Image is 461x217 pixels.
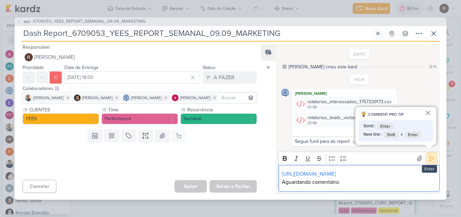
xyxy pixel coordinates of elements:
[23,44,50,50] label: Responsável
[64,65,98,70] label: Data de Entrega
[33,18,145,25] span: 6709053_YEES_REPORT_SEMANAL_09.09_MARKETING
[131,95,162,101] span: [PERSON_NAME]
[400,131,403,139] span: +
[307,105,391,110] div: 43 KB
[25,53,33,61] img: Rafael Dornelles
[368,111,404,117] span: COMMENT PRO TIP
[214,73,235,82] div: A FAZER
[278,165,440,192] div: Editor editing area: main
[281,89,289,97] img: Caroline Traven De Andrade
[282,178,436,186] p: Aguardando comentário.
[123,94,130,101] img: Caroline Traven De Andrade
[187,106,257,113] label: Recorrência
[384,131,399,138] span: Shift
[376,31,381,36] div: Ligar relógio
[203,65,216,70] label: Status
[293,90,396,97] div: [PERSON_NAME]
[17,18,145,25] button: IM87 6709053_YEES_REPORT_SEMANAL_09.09_MARKETING
[289,63,357,70] div: [PERSON_NAME] criou este kard
[33,95,64,101] span: [PERSON_NAME]
[293,97,396,111] div: relatorios_interessados_1757339173.csv
[429,64,436,70] div: 12:11
[74,94,81,101] img: Nelito Junior
[353,140,361,146] div: 11:00
[21,27,371,40] input: Kard Sem Título
[377,123,394,130] span: Enter
[355,107,436,145] div: dicas para comentário
[25,94,32,101] img: Iara Santos
[278,152,440,165] div: Editor toolbar
[363,123,375,130] span: Send :
[64,71,200,84] input: Select a date
[295,138,350,144] div: Segue funil para ao report
[82,95,113,101] span: [PERSON_NAME]
[307,98,391,105] div: relatorios_interessados_1757339173.csv
[34,53,75,61] span: [PERSON_NAME]
[405,131,421,138] span: Enter
[307,121,391,126] div: 29 KB
[23,65,44,70] label: Prioridade
[422,165,437,173] div: Enter
[23,19,32,24] span: IM87
[425,107,431,118] button: Fechar
[102,113,178,124] button: Performance
[23,180,56,193] button: Cancelar
[307,114,391,121] div: relatorios_leads_visitas_1757339188.csv
[363,131,382,138] span: New line :
[29,106,99,113] label: CLIENTES
[180,95,211,101] span: [PERSON_NAME]
[23,85,257,92] div: Colaboradores
[203,71,257,84] button: A FAZER
[293,113,396,127] div: relatorios_leads_visitas_1757339188.csv
[108,106,178,113] label: Time
[23,113,99,124] button: YEES
[282,171,336,177] a: [URL][DOMAIN_NAME]
[220,94,255,102] input: Buscar
[172,94,179,101] img: Alessandra Gomes
[23,51,257,63] button: [PERSON_NAME]
[181,113,257,124] button: Semanal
